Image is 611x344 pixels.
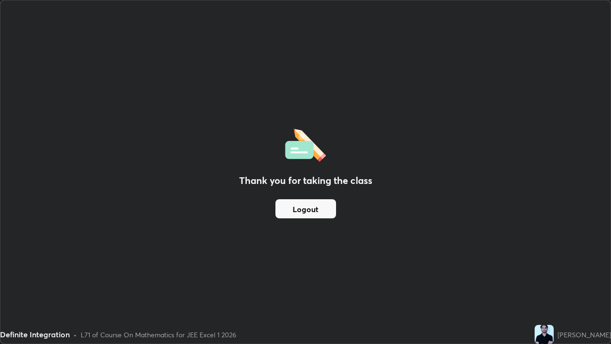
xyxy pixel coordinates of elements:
img: 7aced0a64bc6441e9f5d793565b0659e.jpg [535,325,554,344]
img: offlineFeedback.1438e8b3.svg [285,126,326,162]
div: L71 of Course On Mathematics for JEE Excel 1 2026 [81,330,236,340]
div: [PERSON_NAME] [558,330,611,340]
div: • [74,330,77,340]
h2: Thank you for taking the class [239,173,372,188]
button: Logout [275,199,336,218]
